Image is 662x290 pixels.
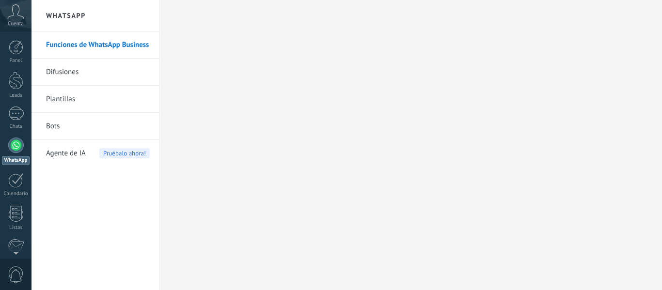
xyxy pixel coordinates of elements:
li: Plantillas [32,86,159,113]
a: Plantillas [46,86,150,113]
a: Difusiones [46,59,150,86]
li: Agente de IA [32,140,159,167]
li: Bots [32,113,159,140]
a: Funciones de WhatsApp Business [46,31,150,59]
span: Pruébalo ahora! [99,148,150,158]
div: Listas [2,225,30,231]
span: Agente de IA [46,140,86,167]
div: Chats [2,123,30,130]
div: Panel [2,58,30,64]
div: Calendario [2,191,30,197]
span: Cuenta [8,21,24,27]
a: Bots [46,113,150,140]
li: Difusiones [32,59,159,86]
li: Funciones de WhatsApp Business [32,31,159,59]
div: Leads [2,92,30,99]
div: WhatsApp [2,156,30,165]
a: Agente de IAPruébalo ahora! [46,140,150,167]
